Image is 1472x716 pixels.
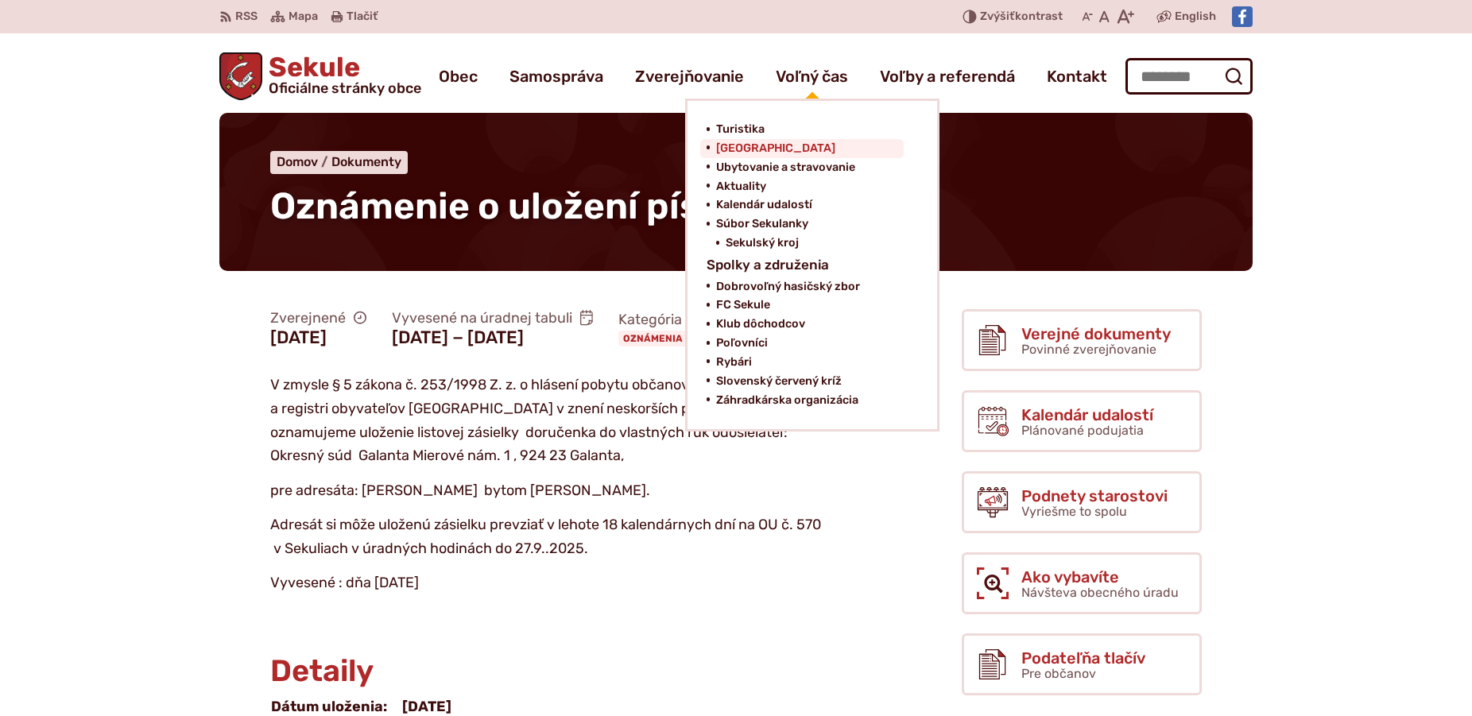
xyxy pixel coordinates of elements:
a: Ubytovanie a stravovanie [716,158,897,177]
span: Slovenský červený kríž [716,372,842,391]
a: Záhradkárska organizácia [716,391,897,410]
a: Kontakt [1047,54,1107,99]
a: Kalendár udalostí Plánované podujatia [962,390,1202,452]
a: Turistika [716,120,897,139]
span: Poľovníci [716,334,768,353]
p: V zmysle § 5 zákona č. 253/1998 Z. z. o hlásení pobytu občanov Slovenskej republiky a registri ob... [270,373,835,468]
a: Zverejňovanie [635,54,744,99]
span: Dobrovoľný hasičský zbor [716,277,860,296]
a: Domov [277,154,331,169]
a: Kalendár udalostí [716,195,897,215]
p: Vyvesené : dňa [DATE] [270,571,835,595]
a: English [1172,7,1219,26]
a: Ako vybavíte Návšteva obecného úradu [962,552,1202,614]
span: Domov [277,154,318,169]
span: RSS [235,7,258,26]
span: Turistika [716,120,765,139]
span: English [1175,7,1216,26]
a: Samospráva [509,54,603,99]
a: FC Sekule [716,296,897,315]
span: Tlačiť [347,10,378,24]
span: Klub dôchodcov [716,315,805,334]
span: Povinné zverejňovanie [1021,342,1156,357]
a: Aktuality [716,177,897,196]
p: Adresát si môže uloženú zásielku prevziať v lehote 18 kalendárnych dní na OU č. 570 v Sekuliach v... [270,513,835,560]
span: Návšteva obecného úradu [1021,585,1179,600]
span: Vyvesené na úradnej tabuli [392,309,593,327]
a: Poľovníci [716,334,897,353]
span: Podateľňa tlačív [1021,649,1145,667]
span: Aktuality [716,177,766,196]
span: Spolky a združenia [707,253,829,277]
a: Voľný čas [776,54,848,99]
span: Súbor Sekulanky [716,215,808,234]
span: [GEOGRAPHIC_DATA] [716,139,835,158]
a: Rybári [716,353,897,372]
a: Spolky a združenia [707,253,878,277]
span: Vyriešme to spolu [1021,504,1127,519]
span: Sekulský kroj [726,234,799,253]
span: Zvýšiť [980,10,1015,23]
a: Logo Sekule, prejsť na domovskú stránku. [219,52,421,100]
span: Podnety starostovi [1021,487,1168,505]
span: Pre občanov [1021,666,1096,681]
span: Sekule [262,54,421,95]
span: Ubytovanie a stravovanie [716,158,855,177]
span: Záhradkárska organizácia [716,391,858,410]
a: Verejné dokumenty Povinné zverejňovanie [962,309,1202,371]
span: FC Sekule [716,296,770,315]
span: Kalendár udalostí [716,195,812,215]
span: Ako vybavíte [1021,568,1179,586]
a: Dobrovoľný hasičský zbor [716,277,897,296]
span: Kategória [618,311,812,329]
a: Obec [439,54,478,99]
p: pre adresáta: [PERSON_NAME] bytom [PERSON_NAME]. [270,479,835,503]
img: Prejsť na domovskú stránku [219,52,262,100]
a: Oznámenia o uložení písomnosti [618,331,806,346]
a: Podateľňa tlačív Pre občanov [962,633,1202,695]
h2: Detaily [270,655,835,688]
figcaption: [DATE] [270,327,366,348]
span: Zverejnené [270,309,366,327]
span: Verejné dokumenty [1021,325,1171,343]
strong: [DATE] [402,698,451,715]
a: [GEOGRAPHIC_DATA] [716,139,897,158]
a: Slovenský červený kríž [716,372,897,391]
span: Oficiálne stránky obce [269,81,421,95]
a: Klub dôchodcov [716,315,897,334]
a: Dokumenty [331,154,401,169]
img: Prejsť na Facebook stránku [1232,6,1253,27]
span: Mapa [289,7,318,26]
span: Plánované podujatia [1021,423,1144,438]
span: Kalendár udalostí [1021,406,1153,424]
span: Oznámenie o uložení písomnosti [270,184,847,228]
a: Podnety starostovi Vyriešme to spolu [962,471,1202,533]
figcaption: [DATE] − [DATE] [392,327,593,348]
span: Rybári [716,353,752,372]
a: Sekulský kroj [726,234,907,253]
span: kontrast [980,10,1063,24]
a: Voľby a referendá [880,54,1015,99]
a: Súbor Sekulanky [716,215,897,234]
